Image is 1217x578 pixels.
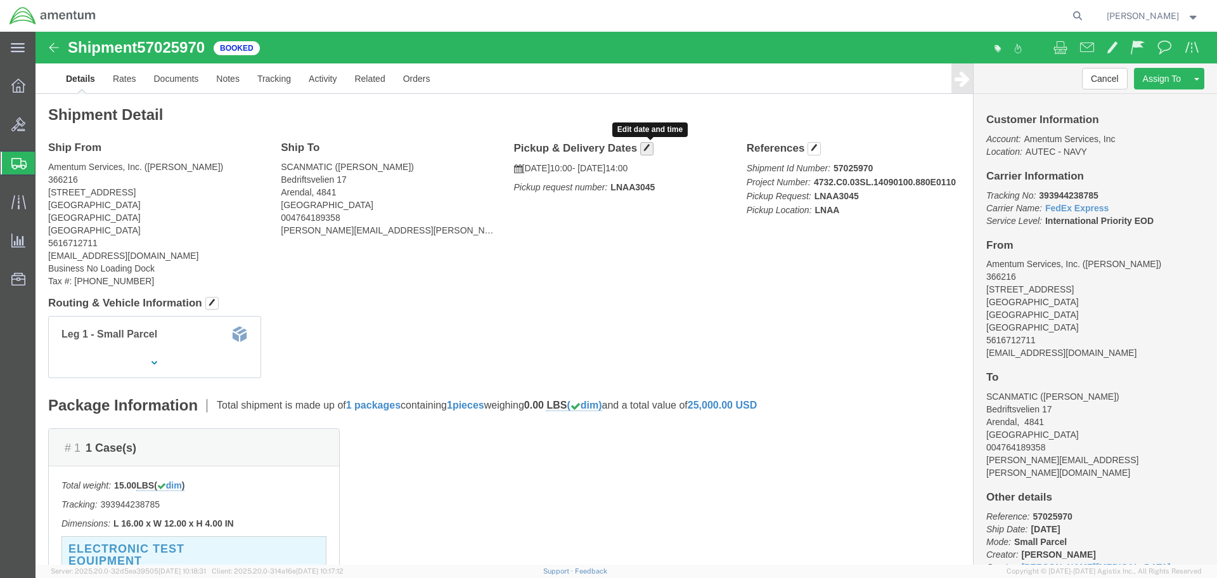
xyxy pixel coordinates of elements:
span: [DATE] 10:18:31 [158,567,206,575]
button: [PERSON_NAME] [1106,8,1200,23]
a: Feedback [575,567,607,575]
span: [DATE] 10:17:12 [296,567,344,575]
img: logo [9,6,96,25]
span: Client: 2025.20.0-314a16e [212,567,344,575]
span: Server: 2025.20.0-32d5ea39505 [51,567,206,575]
a: Support [543,567,575,575]
span: Copyright © [DATE]-[DATE] Agistix Inc., All Rights Reserved [1007,566,1202,577]
span: Ahmed Warraiat [1107,9,1179,23]
iframe: FS Legacy Container [35,32,1217,565]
